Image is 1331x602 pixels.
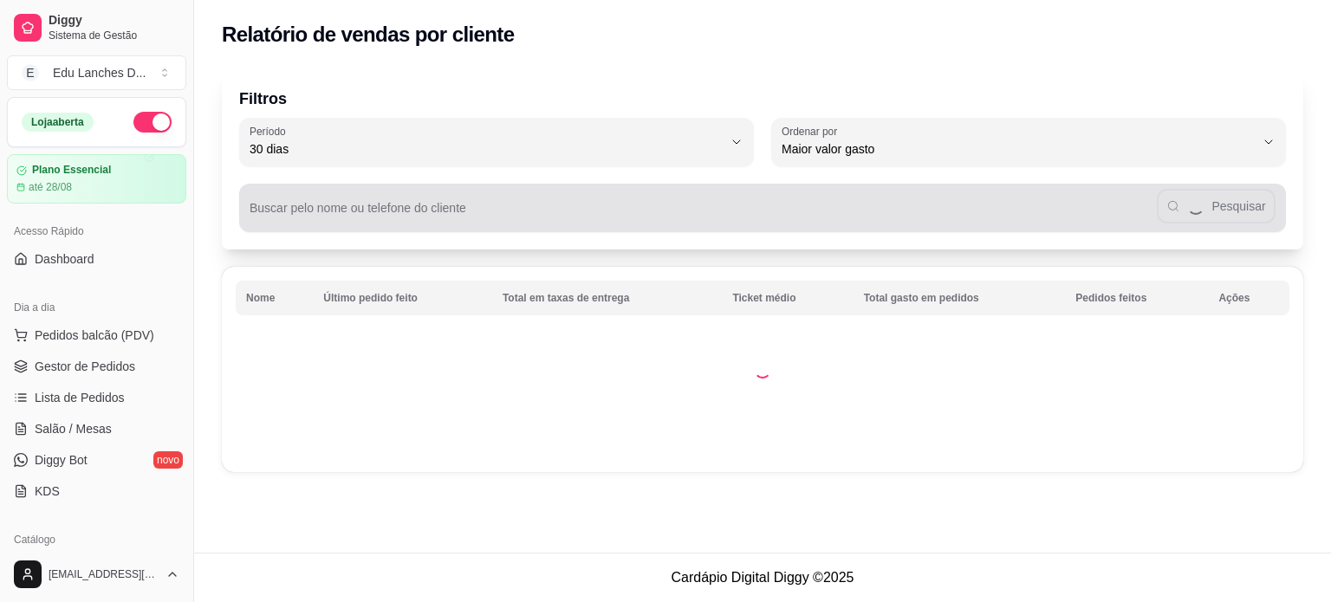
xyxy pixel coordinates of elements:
[782,124,843,139] label: Ordenar por
[7,353,186,380] a: Gestor de Pedidos
[7,55,186,90] button: Select a team
[22,113,94,132] div: Loja aberta
[7,526,186,553] div: Catálogo
[7,7,186,49] a: DiggySistema de Gestão
[782,140,1255,158] span: Maior valor gasto
[22,64,39,81] span: E
[771,118,1286,166] button: Ordenar porMaior valor gasto
[7,217,186,245] div: Acesso Rápido
[49,29,179,42] span: Sistema de Gestão
[35,482,60,500] span: KDS
[49,567,159,581] span: [EMAIL_ADDRESS][DOMAIN_NAME]
[35,389,125,406] span: Lista de Pedidos
[222,21,515,49] h2: Relatório de vendas por cliente
[35,358,135,375] span: Gestor de Pedidos
[7,245,186,273] a: Dashboard
[29,180,72,194] article: até 28/08
[35,250,94,268] span: Dashboard
[194,553,1331,602] footer: Cardápio Digital Diggy © 2025
[7,446,186,474] a: Diggy Botnovo
[35,420,112,437] span: Salão / Mesas
[49,13,179,29] span: Diggy
[133,112,172,133] button: Alterar Status
[7,294,186,321] div: Dia a dia
[35,451,88,469] span: Diggy Bot
[7,154,186,204] a: Plano Essencialaté 28/08
[250,124,291,139] label: Período
[7,384,186,411] a: Lista de Pedidos
[754,361,771,379] div: Loading
[239,87,1286,111] p: Filtros
[250,140,723,158] span: 30 dias
[7,321,186,349] button: Pedidos balcão (PDV)
[35,327,154,344] span: Pedidos balcão (PDV)
[7,415,186,443] a: Salão / Mesas
[53,64,146,81] div: Edu Lanches D ...
[239,118,754,166] button: Período30 dias
[7,477,186,505] a: KDS
[7,553,186,595] button: [EMAIL_ADDRESS][DOMAIN_NAME]
[32,164,111,177] article: Plano Essencial
[250,206,1157,223] input: Buscar pelo nome ou telefone do cliente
